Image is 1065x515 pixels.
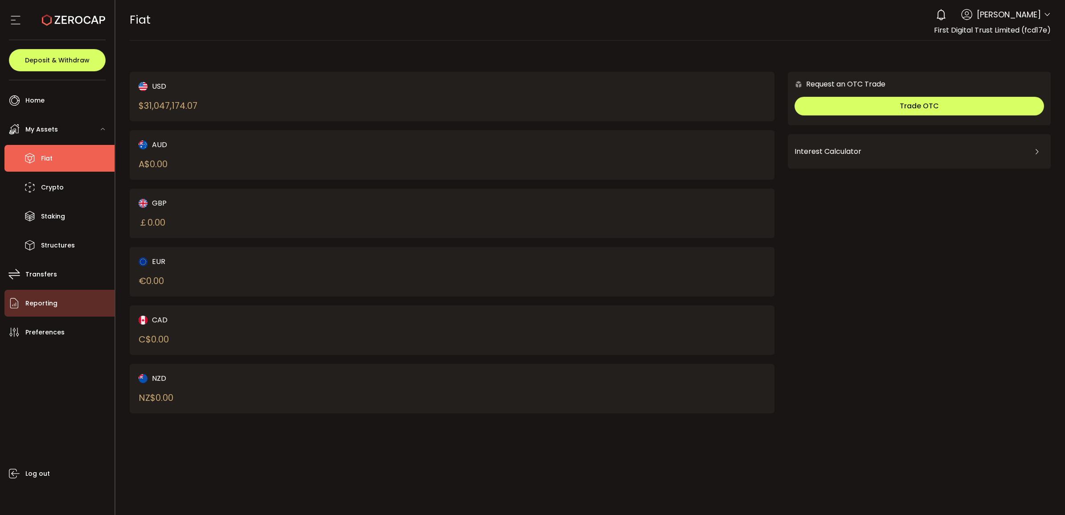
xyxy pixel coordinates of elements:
div: Request an OTC Trade [788,78,885,90]
div: $ 31,047,174.07 [139,99,197,112]
span: Trade OTC [900,101,939,111]
span: [PERSON_NAME] [977,8,1041,21]
span: Log out [25,467,50,480]
div: GBP [139,198,421,209]
span: Home [25,94,45,107]
img: aud_portfolio.svg [139,140,147,149]
button: Trade OTC [795,97,1044,115]
div: € 0.00 [139,274,164,288]
div: C$ 0.00 [139,333,169,346]
span: Preferences [25,326,65,339]
iframe: Chat Widget [1020,472,1065,515]
div: EUR [139,256,421,267]
div: NZD [139,373,421,384]
button: Deposit & Withdraw [9,49,106,71]
img: nzd_portfolio.svg [139,374,147,383]
span: Fiat [41,152,53,165]
span: My Assets [25,123,58,136]
div: CAD [139,314,421,325]
div: ￡ 0.00 [139,216,165,229]
div: Interest Calculator [795,141,1044,162]
span: Deposit & Withdraw [25,57,90,63]
span: Crypto [41,181,64,194]
span: Structures [41,239,75,252]
span: First Digital Trust Limited (fcd17e) [934,25,1051,35]
span: Staking [41,210,65,223]
div: USD [139,81,421,92]
div: A$ 0.00 [139,157,168,171]
img: gbp_portfolio.svg [139,199,147,208]
div: AUD [139,139,421,150]
span: Reporting [25,297,57,310]
img: cad_portfolio.svg [139,316,147,325]
img: 6nGpN7MZ9FLuBP83NiajKbTRY4UzlzQtBKtCrLLspmCkSvCZHBKvY3NxgQaT5JnOQREvtQ257bXeeSTueZfAPizblJ+Fe8JwA... [795,80,803,88]
img: usd_portfolio.svg [139,82,147,91]
div: NZ$ 0.00 [139,391,173,404]
img: eur_portfolio.svg [139,257,147,266]
span: Transfers [25,268,57,281]
span: Fiat [130,12,151,28]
